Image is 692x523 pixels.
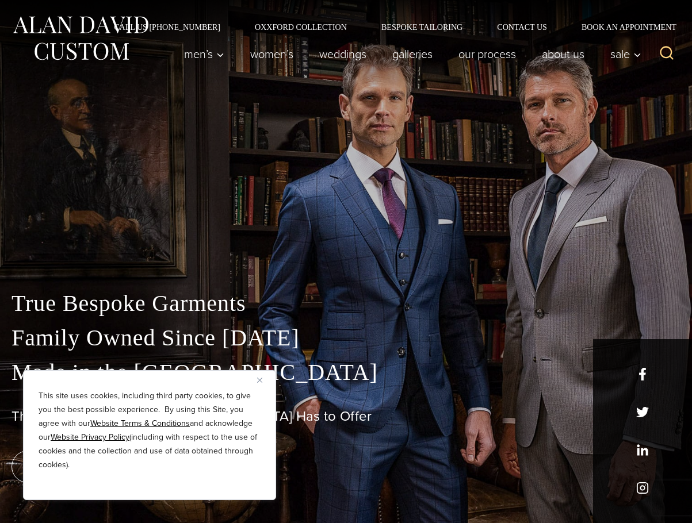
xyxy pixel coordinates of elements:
[184,48,224,60] span: Men’s
[12,451,173,483] a: book an appointment
[12,286,680,390] p: True Bespoke Garments Family Owned Since [DATE] Made in the [GEOGRAPHIC_DATA]
[90,417,190,429] a: Website Terms & Conditions
[171,43,648,66] nav: Primary Navigation
[97,23,238,31] a: Call Us [PHONE_NUMBER]
[238,43,307,66] a: Women’s
[257,373,271,387] button: Close
[12,13,150,64] img: Alan David Custom
[480,23,564,31] a: Contact Us
[446,43,529,66] a: Our Process
[529,43,598,66] a: About Us
[307,43,380,66] a: weddings
[610,48,641,60] span: Sale
[39,389,261,472] p: This site uses cookies, including third party cookies, to give you the best possible experience. ...
[12,408,680,425] h1: The Best Custom Suits [GEOGRAPHIC_DATA] Has to Offer
[257,378,262,383] img: Close
[238,23,364,31] a: Oxxford Collection
[51,431,129,443] a: Website Privacy Policy
[364,23,480,31] a: Bespoke Tailoring
[97,23,680,31] nav: Secondary Navigation
[380,43,446,66] a: Galleries
[653,40,680,68] button: View Search Form
[564,23,680,31] a: Book an Appointment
